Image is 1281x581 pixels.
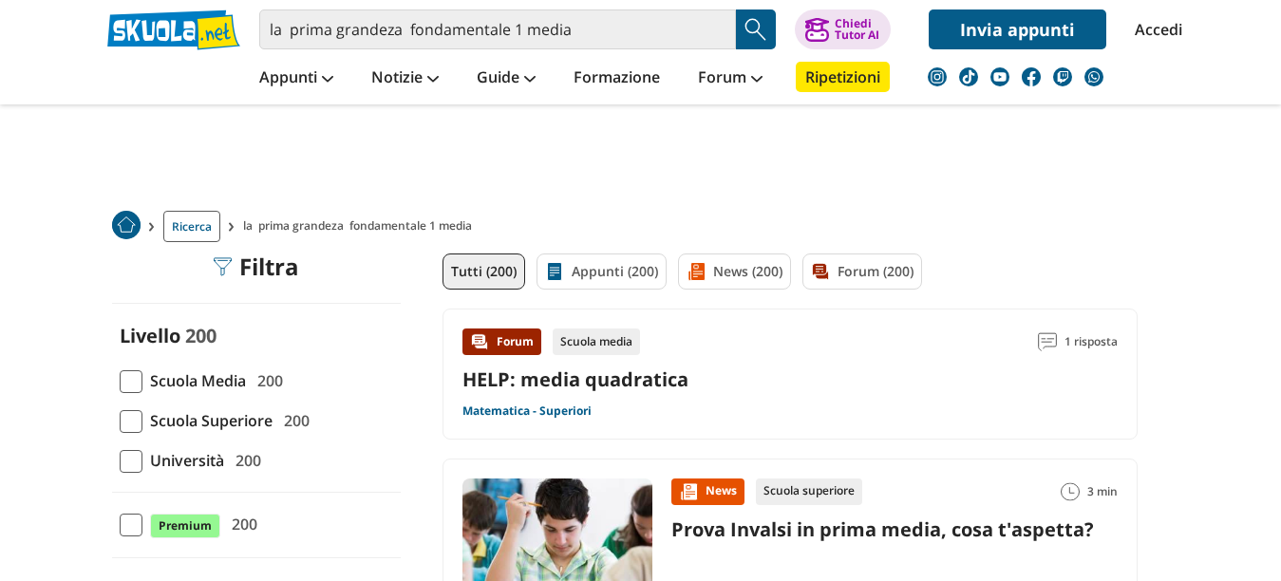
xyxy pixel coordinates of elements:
div: Chiedi Tutor AI [835,18,879,41]
img: Tempo lettura [1061,482,1080,501]
a: Tutti (200) [443,253,525,290]
span: 200 [276,408,310,433]
span: 200 [224,512,257,536]
img: tiktok [959,67,978,86]
span: Scuola Superiore [142,408,273,433]
span: 1 risposta [1064,328,1118,355]
a: Appunti [254,62,338,96]
label: Livello [120,323,180,348]
a: Notizie [367,62,443,96]
a: Prova Invalsi in prima media, cosa t'aspetta? [671,516,1094,542]
span: 200 [185,323,217,348]
a: News (200) [678,253,791,290]
img: WhatsApp [1084,67,1103,86]
a: Formazione [569,62,665,96]
a: Ricerca [163,211,220,242]
span: 3 min [1087,478,1118,505]
img: Forum contenuto [470,332,489,351]
span: Università [142,448,224,473]
img: Home [112,211,141,239]
img: Appunti filtro contenuto [545,262,564,281]
span: Scuola Media [142,368,246,393]
img: Filtra filtri mobile [213,257,232,276]
div: Scuola media [553,328,640,355]
button: ChiediTutor AI [795,9,891,49]
img: Cerca appunti, riassunti o versioni [742,15,770,44]
a: Accedi [1135,9,1175,49]
a: Forum [693,62,767,96]
img: Forum filtro contenuto [811,262,830,281]
a: Guide [472,62,540,96]
a: Appunti (200) [537,253,667,290]
img: twitch [1053,67,1072,86]
a: Invia appunti [929,9,1106,49]
img: facebook [1022,67,1041,86]
span: la prima grandeza fondamentale 1 media [243,211,480,242]
img: News contenuto [679,482,698,501]
div: Forum [462,328,541,355]
img: News filtro contenuto [687,262,706,281]
span: Premium [150,514,220,538]
div: Scuola superiore [756,478,862,505]
a: Forum (200) [802,253,922,290]
span: 200 [228,448,261,473]
span: 200 [250,368,283,393]
img: Commenti lettura [1038,332,1057,351]
div: Filtra [213,253,299,280]
div: News [671,478,744,505]
a: Matematica - Superiori [462,403,592,419]
a: HELP: media quadratica [462,366,688,392]
img: instagram [928,67,947,86]
a: Ripetizioni [796,62,890,92]
img: youtube [990,67,1009,86]
a: Home [112,211,141,242]
button: Search Button [736,9,776,49]
input: Cerca appunti, riassunti o versioni [259,9,736,49]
